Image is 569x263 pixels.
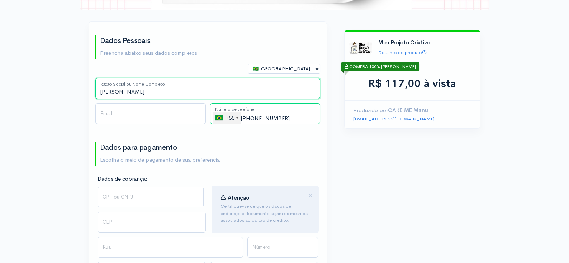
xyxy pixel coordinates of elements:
input: Rua [98,237,243,258]
input: CEP [98,212,206,233]
input: Email [95,103,206,124]
img: Logo-Meu-Projeto-Criativo-PEQ.jpg [349,37,372,59]
a: [EMAIL_ADDRESS][DOMAIN_NAME] [353,116,435,122]
p: Escolha o meio de pagamento de sua preferência [100,156,220,164]
div: +55 [215,112,241,124]
h4: Atenção [221,195,310,201]
div: R$ 117,00 à vista [353,76,471,92]
button: Close [308,192,313,200]
strong: CAKE ME Manu [388,107,428,114]
p: Produzido por [353,106,471,115]
a: Detalhes do produto [378,49,427,56]
p: Certifique-se de que os dados de endereço e documento sejam os mesmos associados ao cartão de cré... [221,203,310,224]
div: Brazil (Brasil): +55 [213,112,241,124]
div: COMPRA 100% [PERSON_NAME] [341,62,419,71]
input: Número [247,237,318,258]
input: CPF ou CNPJ [98,187,204,207]
h2: Dados para pagamento [100,144,220,152]
input: Nome Completo [95,78,320,99]
span: × [308,190,313,201]
label: Dados de cobrança: [98,175,147,183]
p: Preencha abaixo seus dados completos [100,49,197,57]
h4: Meu Projeto Criativo [378,40,474,46]
h2: Dados Pessoais [100,37,197,45]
